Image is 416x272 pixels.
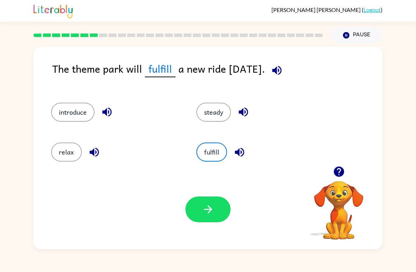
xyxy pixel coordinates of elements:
button: relax [51,143,82,162]
div: The theme park will a new ride [DATE]. [52,61,383,89]
a: Logout [363,6,381,13]
div: ( ) [271,6,383,13]
span: fulfill [145,61,176,77]
video: Your browser must support playing .mp4 files to use Literably. Please try using another browser. [304,170,374,241]
button: Pause [331,27,383,43]
button: fulfill [196,143,227,162]
span: [PERSON_NAME] [PERSON_NAME] [271,6,362,13]
img: Literably [33,3,73,18]
button: steady [196,103,231,122]
button: introduce [51,103,94,122]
